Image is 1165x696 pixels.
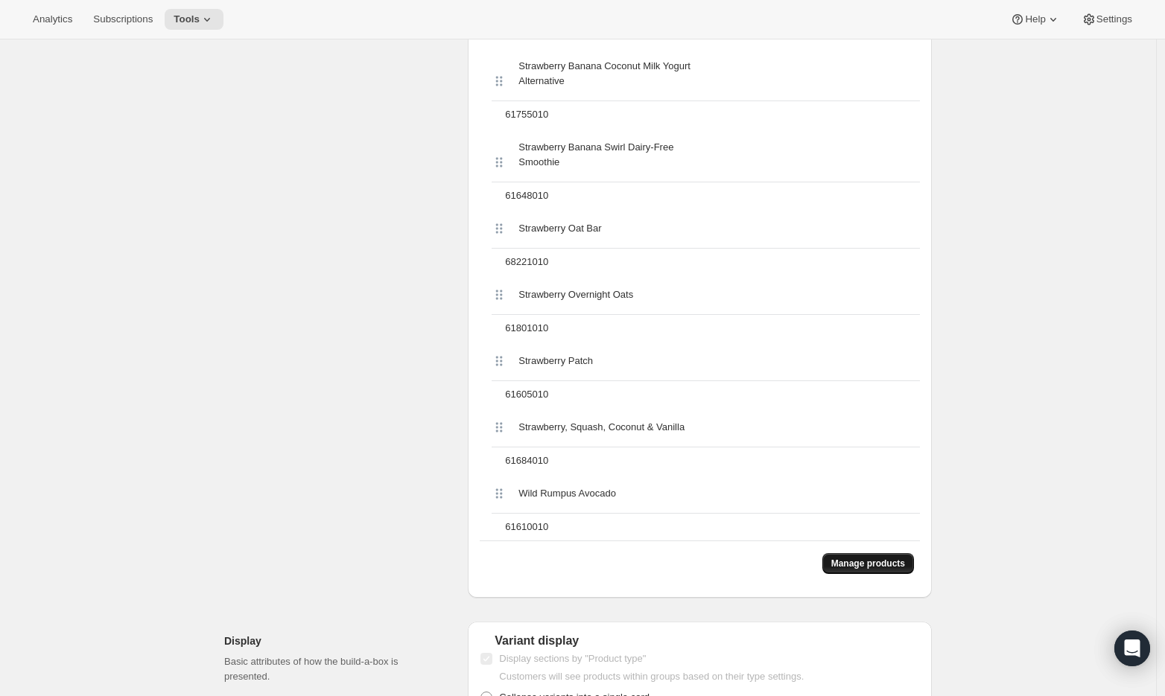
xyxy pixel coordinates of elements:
[499,514,920,540] div: 61610010
[831,558,905,569] span: Manage products
[499,381,920,408] div: 61605010
[518,420,685,435] span: Strawberry, Squash, Coconut & Vanilla
[499,653,646,664] span: Display sections by "Product type"
[518,140,710,170] span: Strawberry Banana Swirl Dairy-Free Smoothie
[165,9,223,30] button: Tools
[1025,13,1045,25] span: Help
[499,182,920,209] div: 61648010
[1114,630,1150,666] div: Open Intercom Messenger
[518,354,593,368] span: Strawberry Patch
[499,671,804,682] span: Customers will see products within groups based on their type settings.
[93,13,153,25] span: Subscriptions
[518,59,710,89] span: Strawberry Banana Coconut Milk Yogurt Alternative
[174,13,200,25] span: Tools
[84,9,162,30] button: Subscriptions
[1001,9,1069,30] button: Help
[518,221,601,236] span: Strawberry Oat Bar
[499,101,920,128] div: 61755010
[518,486,616,501] span: Wild Rumpus Avocado
[224,654,444,684] p: Basic attributes of how the build-a-box is presented.
[24,9,81,30] button: Analytics
[1096,13,1132,25] span: Settings
[224,633,444,648] h2: Display
[499,447,920,474] div: 61684010
[1073,9,1141,30] button: Settings
[33,13,72,25] span: Analytics
[480,633,920,648] div: Variant display
[518,287,633,302] span: Strawberry Overnight Oats
[822,553,914,574] button: Manage products
[499,315,920,342] div: 61801010
[499,249,920,275] div: 68221010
